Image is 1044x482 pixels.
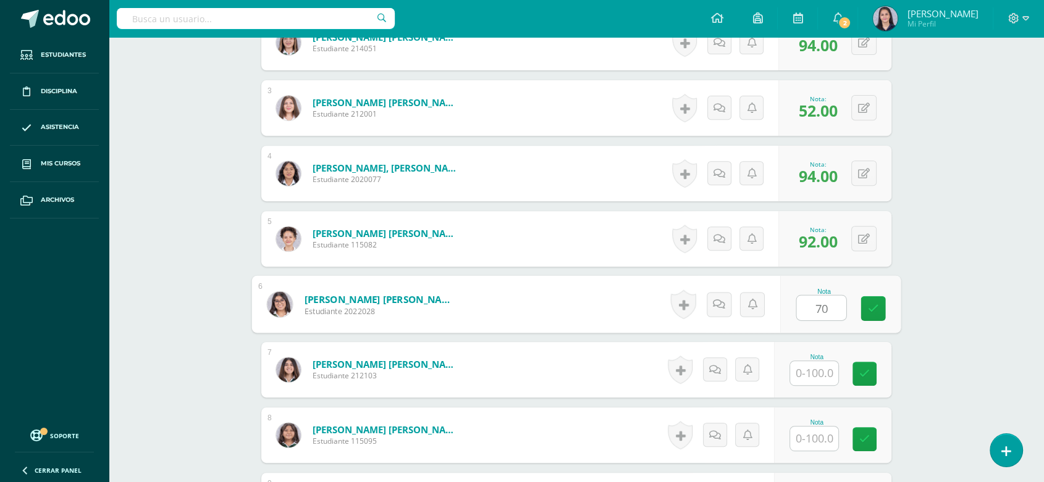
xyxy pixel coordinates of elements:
span: Disciplina [41,86,77,96]
span: Estudiante 2020077 [313,174,461,185]
div: Nota: [799,225,838,234]
span: Mis cursos [41,159,80,168]
span: Estudiante 212001 [313,109,461,119]
input: 0-100.0 [790,426,838,451]
span: 94.00 [799,35,838,56]
div: Nota [789,354,844,360]
span: Soporte [50,431,79,440]
span: Asistencia [41,122,79,132]
a: Disciplina [10,73,99,110]
a: [PERSON_NAME], [PERSON_NAME] [313,162,461,174]
a: [PERSON_NAME] [PERSON_NAME] [313,31,461,43]
span: Estudiante 2022028 [305,305,457,317]
a: [PERSON_NAME] [PERSON_NAME] [313,227,461,239]
span: Estudiante 115095 [313,436,461,446]
img: 6385b9bb40646df699f92475890a24fe.png [276,423,301,447]
div: Nota [789,419,844,426]
a: [PERSON_NAME] [PERSON_NAME] [313,96,461,109]
input: 0-100.0 [790,361,838,385]
a: Asistencia [10,110,99,146]
span: 92.00 [799,231,838,252]
span: Estudiante 115082 [313,239,461,250]
div: Nota: [799,94,838,103]
span: Cerrar panel [35,466,82,475]
span: Estudiante 214051 [313,43,461,54]
span: Mi Perfil [907,19,978,29]
span: 94.00 [799,165,838,186]
span: 52.00 [799,100,838,121]
img: 938be2a5b05fe31d06fc626e648a9f05.png [276,357,301,382]
a: Mis cursos [10,146,99,182]
a: [PERSON_NAME] [PERSON_NAME] [305,293,457,305]
a: Soporte [15,426,94,443]
a: [PERSON_NAME] [PERSON_NAME] [313,423,461,436]
a: Archivos [10,182,99,218]
span: Estudiante 212103 [313,370,461,381]
img: 00fa44cc74fa3e7155f42ff91a75fd2f.png [276,30,301,55]
img: 4d1ce3232feb1b3c914387724c1cf2cc.png [276,226,301,251]
span: 2 [838,16,851,30]
span: Archivos [41,195,74,205]
img: 541f4cb79db491c2b700252b74bef2c7.png [873,6,898,31]
span: Estudiantes [41,50,86,60]
img: 8a368e7b592a39f036626b661650c52a.png [267,291,292,317]
span: [PERSON_NAME] [907,7,978,20]
a: [PERSON_NAME] [PERSON_NAME] [313,358,461,370]
a: Estudiantes [10,37,99,73]
input: 0-100.0 [797,296,846,320]
img: ec238549cbc1ec459930c2d26851e008.png [276,96,301,120]
div: Nota: [799,160,838,168]
div: Nota [796,288,852,294]
img: 4d89dc965a0306e0d557e3e6714a0422.png [276,161,301,186]
input: Busca un usuario... [117,8,395,29]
